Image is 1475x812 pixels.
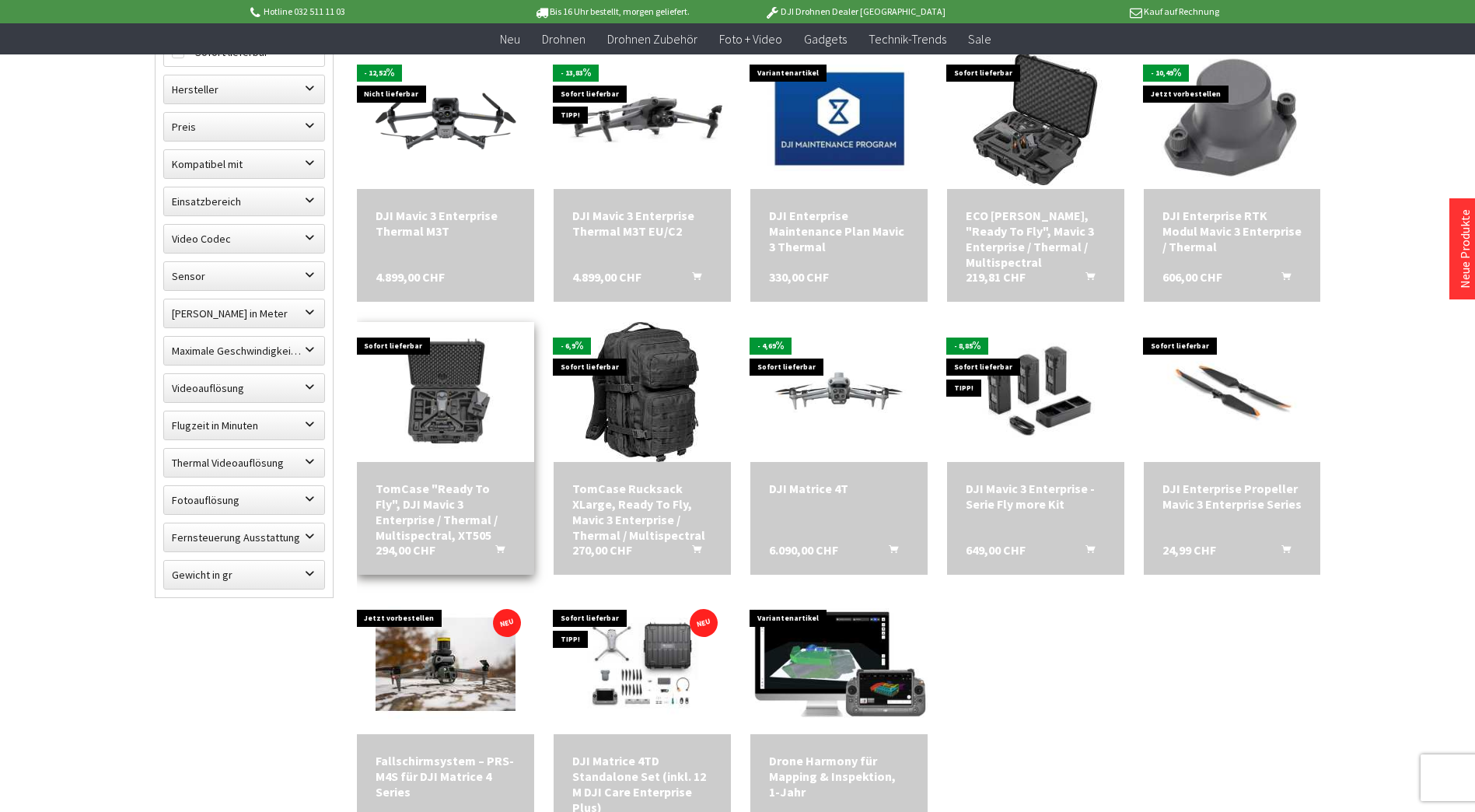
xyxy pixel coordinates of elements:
button: In den Warenkorb [1067,269,1104,289]
a: Fallschirmsystem – PRS-M4S für DJI Matrice 4 Series 1.980,00 CHF In den Warenkorb [376,753,516,800]
img: TomCase Rucksack XLarge, Ready To Fly, Mavic 3 Enterprise / Thermal / Multispectral [585,322,699,462]
div: DJI Enterprise Propeller Mavic 3 Enterprise Series [1162,481,1302,512]
label: Videoauflösung [164,374,324,402]
img: DJI Matrice 4TD Standalone Set (inkl. 12 M DJI Care Enterprise Plus) [554,600,731,728]
button: In den Warenkorb [477,542,514,562]
img: TomCase "Ready To Fly", DJI Mavic 3 Enterprise / Thermal / Multispectral, XT505 [357,333,534,451]
a: Gadgets [793,23,858,55]
a: DJI Mavic 3 Enterprise Thermal M3T 4.899,00 CHF [376,208,516,239]
a: TomCase Rucksack XLarge, Ready To Fly, Mavic 3 Enterprise / Thermal / Multispectral 270,00 CHF In... [572,481,712,543]
a: DJI Mavic 3 Enterprise - Serie Fly more Kit 649,00 CHF In den Warenkorb [966,481,1106,512]
div: DJI Enterprise RTK Modul Mavic 3 Enterprise / Thermal [1162,208,1302,254]
label: Einsatzbereich [164,187,324,215]
img: DJI Enterprise Propeller Mavic 3 Enterprise Series [1144,325,1321,458]
button: In den Warenkorb [1067,542,1104,562]
label: Kompatibel mit [164,150,324,178]
img: DJI Enterprise Maintenance Plan Mavic 3 Thermal [750,53,928,186]
p: DJI Drohnen Dealer [GEOGRAPHIC_DATA] [733,2,976,21]
span: Neu [500,31,520,47]
button: In den Warenkorb [673,542,711,562]
span: Foto + Video [719,31,782,47]
button: In den Warenkorb [1263,542,1300,562]
a: Neu [489,23,531,55]
span: 330,00 CHF [769,269,829,285]
a: DJI Enterprise RTK Modul Mavic 3 Enterprise / Thermal 606,00 CHF In den Warenkorb [1162,208,1302,254]
label: Thermal Videoauflösung [164,449,324,477]
a: Drohnen Zubehör [596,23,708,55]
img: Drone Harmony für Mapping & Inspektion, 1-Jahr [750,608,928,719]
label: Fernsteuerung Ausstattung [164,523,324,551]
p: Kauf auf Rechnung [977,2,1219,21]
label: Video Codec [164,225,324,253]
img: DJI Matrice 4T [750,342,928,442]
span: 4.899,00 CHF [376,269,445,285]
label: Sensor [164,262,324,290]
span: 219,81 CHF [966,269,1026,285]
div: ECO [PERSON_NAME], "Ready To Fly", Mavic 3 Enterprise / Thermal / Multispectral [966,208,1106,270]
a: DJI Matrice 4T 6.090,00 CHF In den Warenkorb [769,481,909,496]
img: DJI Enterprise RTK Modul Mavic 3 Enterprise / Thermal [1144,53,1321,186]
a: Foto + Video [708,23,793,55]
span: 294,00 CHF [376,542,435,558]
a: Sale [957,23,1002,55]
label: Maximale Flughöhe in Meter [164,299,324,327]
a: DJI Enterprise Maintenance Plan Mavic 3 Thermal 330,00 CHF [769,208,909,254]
label: Gewicht in gr [164,561,324,589]
span: 24,99 CHF [1162,542,1216,558]
button: In den Warenkorb [870,542,907,562]
div: Drone Harmony für Mapping & Inspektion, 1-Jahr [769,753,909,800]
label: Fotoauflösung [164,486,324,514]
a: DJI Mavic 3 Enterprise Thermal M3T EU/C2 4.899,00 CHF In den Warenkorb [572,208,712,239]
p: Bis 16 Uhr bestellt, morgen geliefert. [491,2,733,21]
p: Hotline 032 511 11 03 [248,2,491,21]
span: Gadgets [804,31,847,47]
div: TomCase "Ready To Fly", DJI Mavic 3 Enterprise / Thermal / Multispectral, XT505 [376,481,516,543]
label: Hersteller [164,75,324,103]
a: Technik-Trends [858,23,957,55]
div: Fallschirmsystem – PRS-M4S für DJI Matrice 4 Series [376,753,516,800]
button: In den Warenkorb [1263,269,1300,289]
label: Maximale Geschwindigkeit in km/h [164,337,324,365]
span: 649,00 CHF [966,542,1026,558]
span: Drohnen [542,31,585,47]
label: Flugzeit in Minuten [164,411,324,439]
div: DJI Enterprise Maintenance Plan Mavic 3 Thermal [769,208,909,254]
a: ECO [PERSON_NAME], "Ready To Fly", Mavic 3 Enterprise / Thermal / Multispectral 219,81 CHF In den... [966,208,1106,270]
span: 606,00 CHF [1162,269,1222,285]
span: Technik-Trends [869,31,946,47]
div: DJI Mavic 3 Enterprise - Serie Fly more Kit [966,481,1106,512]
a: TomCase "Ready To Fly", DJI Mavic 3 Enterprise / Thermal / Multispectral, XT505 294,00 CHF In den... [376,481,516,543]
div: DJI Matrice 4T [769,481,909,496]
div: TomCase Rucksack XLarge, Ready To Fly, Mavic 3 Enterprise / Thermal / Multispectral [572,481,712,543]
a: DJI Enterprise Propeller Mavic 3 Enterprise Series 24,99 CHF In den Warenkorb [1162,481,1302,512]
label: Preis [164,113,324,141]
div: DJI Mavic 3 Enterprise Thermal M3T [376,208,516,239]
span: Sale [968,31,991,47]
span: Drohnen Zubehör [607,31,697,47]
span: 270,00 CHF [572,542,632,558]
a: Drone Harmony für Mapping & Inspektion, 1-Jahr 427,58 CHF [769,753,909,800]
a: Drohnen [531,23,596,55]
img: ECO Schutzkoffer, "Ready To Fly", Mavic 3 Enterprise / Thermal / Multispectral [966,49,1106,189]
div: DJI Mavic 3 Enterprise Thermal M3T EU/C2 [572,208,712,239]
a: Neue Produkte [1457,209,1473,289]
img: DJI Mavic 3 Enterprise Thermal M3T EU/C2 [554,64,731,175]
img: DJI Mavic 3 Enterprise Thermal M3T [357,69,534,169]
img: Fallschirmsystem – PRS-M4S für DJI Matrice 4 Series [376,594,516,734]
button: In den Warenkorb [673,269,711,289]
img: DJI Mavic 3 Enterprise - Serie Fly more Kit [947,325,1124,458]
span: 4.899,00 CHF [572,269,641,285]
span: 6.090,00 CHF [769,542,838,558]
